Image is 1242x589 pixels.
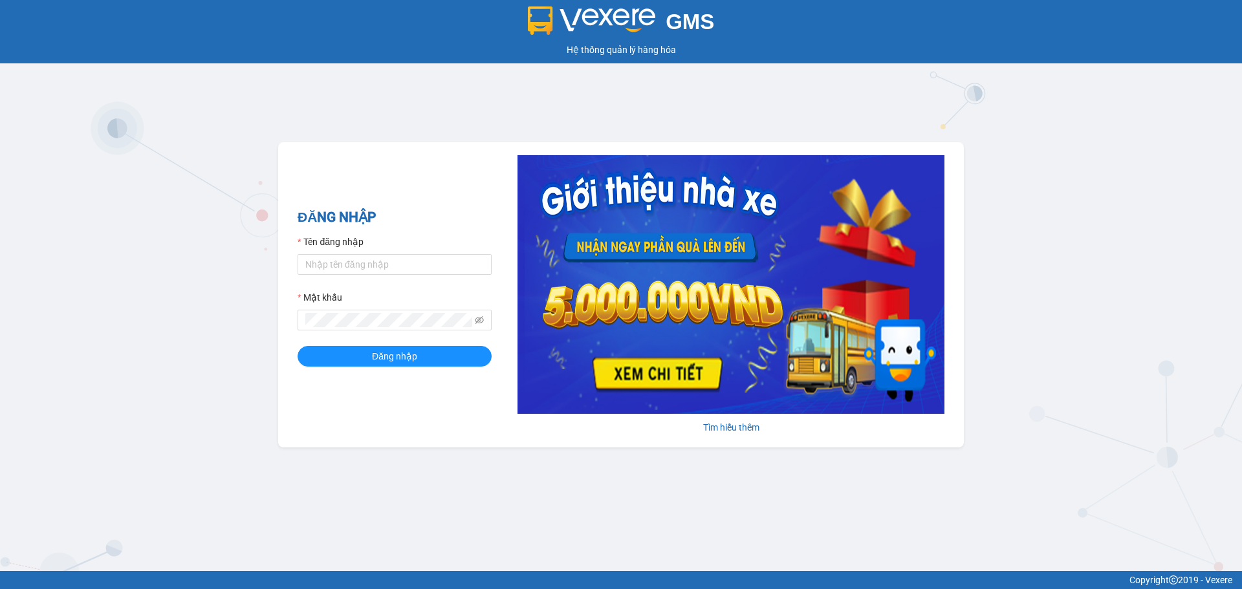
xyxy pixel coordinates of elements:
button: Đăng nhập [298,346,492,367]
a: GMS [528,19,715,30]
div: Tìm hiểu thêm [517,420,944,434]
span: GMS [666,10,714,34]
span: copyright [1169,575,1178,584]
img: logo 2 [528,6,656,35]
div: Copyright 2019 - Vexere [10,573,1232,587]
img: banner-0 [517,155,944,414]
span: Đăng nhập [372,349,417,363]
label: Tên đăng nhập [298,235,364,249]
input: Mật khẩu [305,313,472,327]
input: Tên đăng nhập [298,254,492,275]
div: Hệ thống quản lý hàng hóa [3,43,1239,57]
span: eye-invisible [475,316,484,325]
label: Mật khẩu [298,290,342,305]
h2: ĐĂNG NHẬP [298,207,492,228]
